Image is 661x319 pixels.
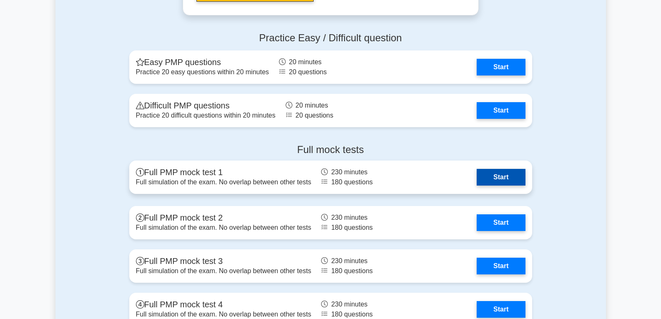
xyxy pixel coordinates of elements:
a: Start [477,59,525,75]
a: Start [477,258,525,274]
h4: Practice Easy / Difficult question [129,32,532,44]
a: Start [477,102,525,119]
a: Start [477,214,525,231]
a: Start [477,301,525,318]
a: Start [477,169,525,186]
h4: Full mock tests [129,144,532,156]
